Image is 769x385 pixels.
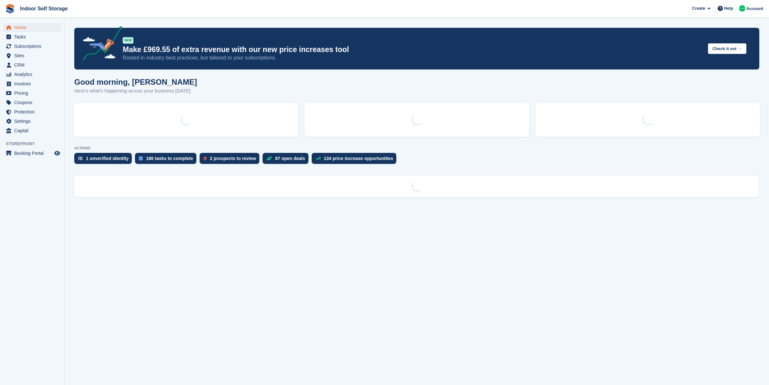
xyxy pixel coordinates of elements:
[3,23,61,32] a: menu
[3,126,61,135] a: menu
[3,32,61,41] a: menu
[14,32,53,41] span: Tasks
[3,60,61,70] a: menu
[692,5,705,12] span: Create
[14,23,53,32] span: Home
[139,156,143,160] img: task-75834270c22a3079a89374b754ae025e5fb1db73e45f91037f5363f120a921f8.svg
[14,126,53,135] span: Capital
[123,54,703,61] p: Rooted in industry best practices, but tailored to your subscriptions.
[53,149,61,157] a: Preview store
[14,107,53,116] span: Protection
[14,42,53,51] span: Subscriptions
[86,156,129,161] div: 1 unverified identity
[316,157,321,160] img: price_increase_opportunities-93ffe204e8149a01c8c9dc8f82e8f89637d9d84a8eef4429ea346261dce0b2c0.svg
[324,156,393,161] div: 134 price increase opportunities
[739,5,745,12] img: Helen Nicholls
[74,78,197,86] h1: Good morning, [PERSON_NAME]
[3,98,61,107] a: menu
[123,45,703,54] p: Make £969.55 of extra revenue with our new price increases tool
[14,89,53,98] span: Pricing
[74,153,135,167] a: 1 unverified identity
[74,146,759,150] p: ACTIONS
[724,5,733,12] span: Help
[266,156,272,161] img: deal-1b604bf984904fb50ccaf53a9ad4b4a5d6e5aea283cecdc64d6e3604feb123c2.svg
[3,51,61,60] a: menu
[746,5,763,12] span: Account
[3,117,61,126] a: menu
[210,156,256,161] div: 2 prospects to review
[135,153,200,167] a: 186 tasks to complete
[14,60,53,70] span: CRM
[17,3,70,14] a: Indoor Self Storage
[14,149,53,158] span: Booking Portal
[3,107,61,116] a: menu
[14,70,53,79] span: Analytics
[74,87,197,95] p: Here's what's happening across your business [DATE]
[14,51,53,60] span: Sites
[123,37,133,44] div: NEW
[312,153,400,167] a: 134 price increase opportunities
[3,42,61,51] a: menu
[6,141,64,147] span: Storefront
[14,79,53,88] span: Invoices
[5,4,15,14] img: stora-icon-8386f47178a22dfd0bd8f6a31ec36ba5ce8667c1dd55bd0f319d3a0aa187defe.svg
[3,149,61,158] a: menu
[14,98,53,107] span: Coupons
[275,156,305,161] div: 87 open deals
[3,70,61,79] a: menu
[3,89,61,98] a: menu
[203,156,207,160] img: prospect-51fa495bee0391a8d652442698ab0144808aea92771e9ea1ae160a38d050c398.svg
[78,156,83,160] img: verify_identity-adf6edd0f0f0b5bbfe63781bf79b02c33cf7c696d77639b501bdc392416b5a36.svg
[77,26,122,63] img: price-adjustments-announcement-icon-8257ccfd72463d97f412b2fc003d46551f7dbcb40ab6d574587a9cd5c0d94...
[14,117,53,126] span: Settings
[3,79,61,88] a: menu
[708,43,746,54] button: Check it out →
[263,153,312,167] a: 87 open deals
[146,156,193,161] div: 186 tasks to complete
[200,153,263,167] a: 2 prospects to review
